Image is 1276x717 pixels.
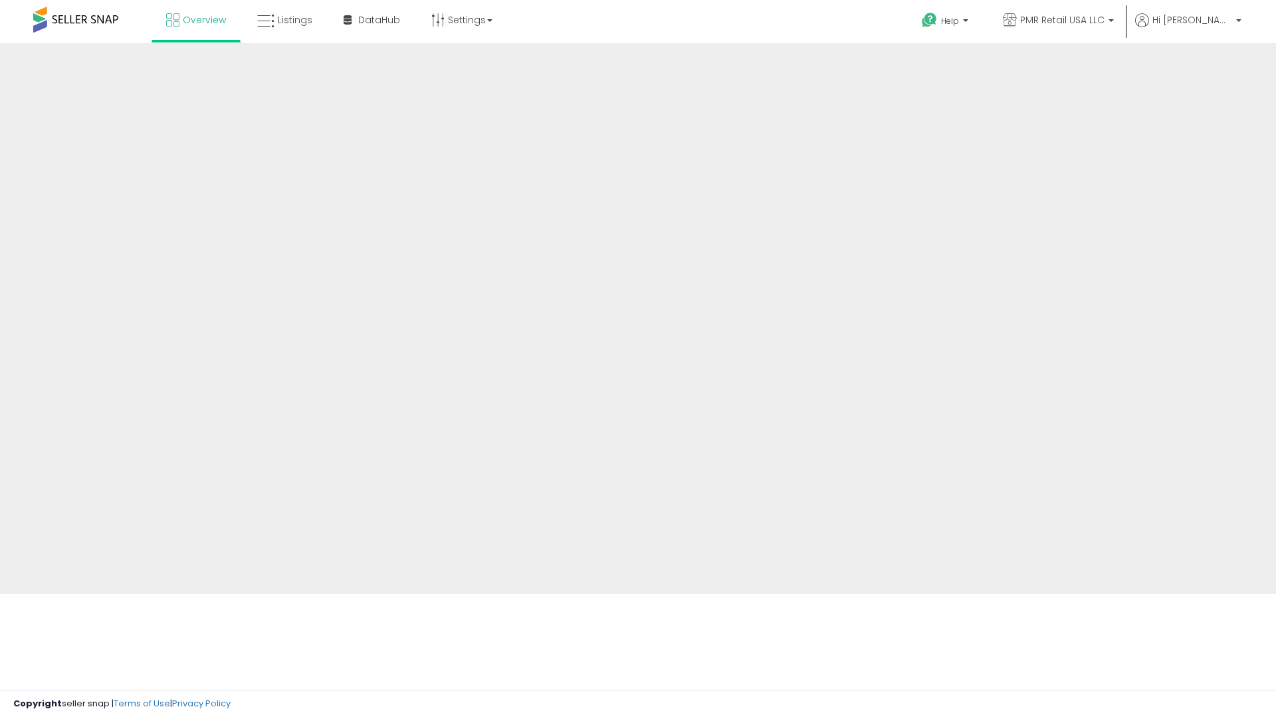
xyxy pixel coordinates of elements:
span: Listings [278,13,312,27]
span: DataHub [358,13,400,27]
span: PMR Retail USA LLC [1020,13,1105,27]
i: Get Help [921,12,938,29]
span: Help [941,15,959,27]
a: Hi [PERSON_NAME] [1135,13,1241,43]
a: Help [911,2,982,43]
span: Overview [183,13,226,27]
span: Hi [PERSON_NAME] [1152,13,1232,27]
